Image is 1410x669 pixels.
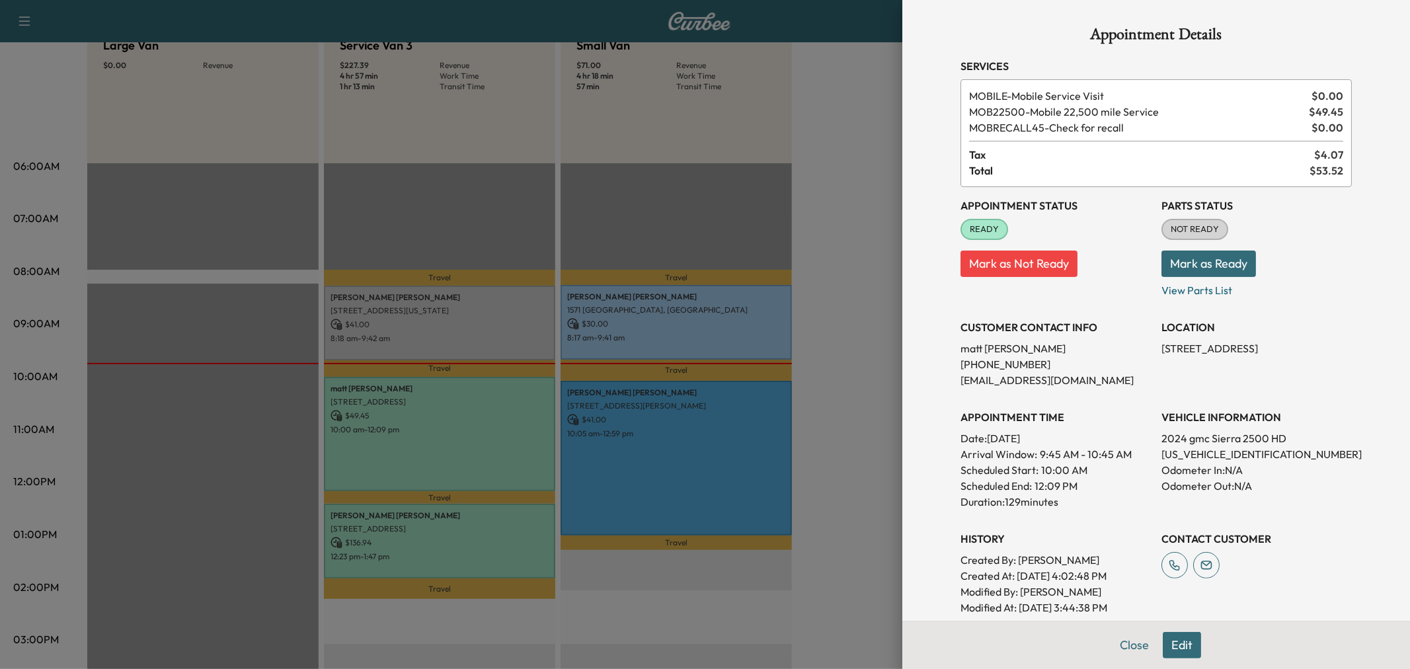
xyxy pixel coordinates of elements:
p: Scheduled Start: [960,462,1038,478]
p: matt [PERSON_NAME] [960,340,1151,356]
h3: CONTACT CUSTOMER [1161,531,1352,547]
h3: VEHICLE INFORMATION [1161,409,1352,425]
p: 12:09 PM [1035,478,1077,494]
p: Date: [DATE] [960,430,1151,446]
p: Modified At : [DATE] 3:44:38 PM [960,600,1151,615]
span: NOT READY [1163,223,1227,236]
button: Mark as Ready [1161,251,1256,277]
span: READY [962,223,1007,236]
p: 2024 gmc Sierra 2500 HD [1161,430,1352,446]
p: Arrival Window: [960,446,1151,462]
p: Duration: 129 minutes [960,494,1151,510]
p: [EMAIL_ADDRESS][DOMAIN_NAME] [960,372,1151,388]
p: Modified By : [PERSON_NAME] [960,584,1151,600]
span: Tax [969,147,1314,163]
span: $ 53.52 [1310,163,1343,178]
p: [PHONE_NUMBER] [960,356,1151,372]
span: 9:45 AM - 10:45 AM [1040,446,1132,462]
p: [US_VEHICLE_IDENTIFICATION_NUMBER] [1161,446,1352,462]
h1: Appointment Details [960,26,1352,48]
h3: APPOINTMENT TIME [960,409,1151,425]
span: $ 4.07 [1314,147,1343,163]
p: Created By : [PERSON_NAME] [960,552,1151,568]
h3: LOCATION [1161,319,1352,335]
p: Scheduled End: [960,478,1032,494]
h3: Appointment Status [960,198,1151,214]
h3: Parts Status [1161,198,1352,214]
h3: History [960,531,1151,547]
span: Mobile Service Visit [969,88,1306,104]
button: Close [1111,632,1157,658]
button: Edit [1163,632,1201,658]
span: $ 0.00 [1312,88,1343,104]
p: 10:00 AM [1041,462,1087,478]
span: Check for recall [969,120,1306,136]
p: Odometer In: N/A [1161,462,1352,478]
span: $ 0.00 [1312,120,1343,136]
h3: CUSTOMER CONTACT INFO [960,319,1151,335]
p: Odometer Out: N/A [1161,478,1352,494]
h3: Services [960,58,1352,74]
button: Mark as Not Ready [960,251,1077,277]
span: $ 49.45 [1309,104,1343,120]
p: View Parts List [1161,277,1352,298]
span: Total [969,163,1310,178]
p: [STREET_ADDRESS] [1161,340,1352,356]
p: Created At : [DATE] 4:02:48 PM [960,568,1151,584]
span: Mobile 22,500 mile Service [969,104,1304,120]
